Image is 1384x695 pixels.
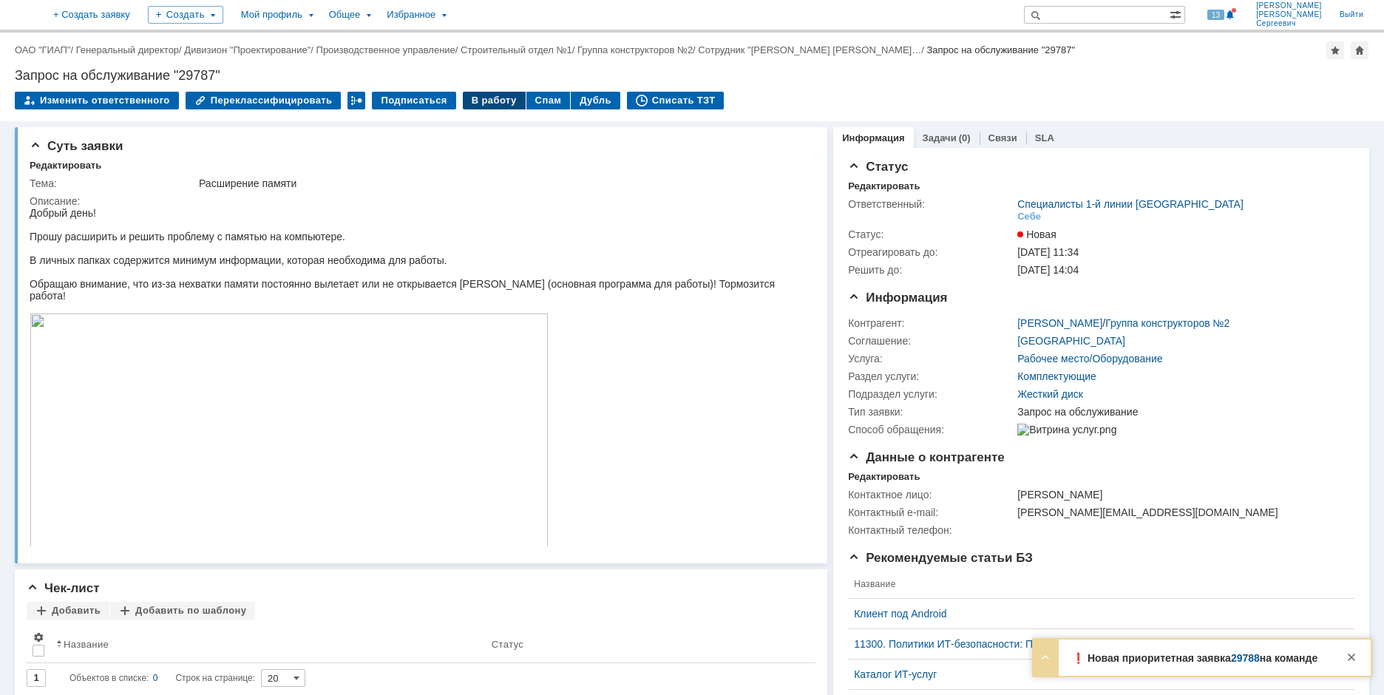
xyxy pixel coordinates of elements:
[492,639,523,650] div: Статус
[854,668,1337,680] a: Каталог ИТ-услуг
[316,44,461,55] div: /
[1017,246,1079,258] span: [DATE] 11:34
[30,177,196,189] div: Тема:
[1256,10,1322,19] span: [PERSON_NAME]
[848,388,1014,400] div: Подраздел услуги:
[1017,506,1346,518] div: [PERSON_NAME][EMAIL_ADDRESS][DOMAIN_NAME]
[1017,198,1244,210] a: Специалисты 1-й линии [GEOGRAPHIC_DATA]
[848,406,1014,418] div: Тип заявки:
[848,317,1014,329] div: Контрагент:
[1017,489,1346,501] div: [PERSON_NAME]
[1017,211,1041,223] div: Себе
[848,198,1014,210] div: Ответственный:
[923,132,957,143] a: Задачи
[1017,424,1116,435] img: Витрина услуг.png
[184,44,316,55] div: /
[1256,19,1322,28] span: Сергеевич
[1017,370,1096,382] a: Комплектующие
[15,44,76,55] div: /
[30,160,101,172] div: Редактировать
[848,551,1033,565] span: Рекомендуемые статьи БЗ
[1072,652,1317,664] strong: ❗️ Новая приоритетная заявка на команде
[698,44,921,55] a: Сотрудник "[PERSON_NAME] [PERSON_NAME]…
[1017,388,1083,400] a: Жесткий диск
[199,177,805,189] div: Расширение памяти
[33,631,44,643] span: Настройки
[148,6,223,24] div: Создать
[69,669,255,687] i: Строк на странице:
[577,44,693,55] a: Группа конструкторов №2
[76,44,185,55] div: /
[1207,10,1224,20] span: 13
[1351,41,1368,59] div: Сделать домашней страницей
[1017,406,1346,418] div: Запрос на обслуживание
[988,132,1017,143] a: Связи
[848,180,920,192] div: Редактировать
[1017,353,1162,365] a: Рабочее место/Оборудование
[848,471,920,483] div: Редактировать
[848,335,1014,347] div: Соглашение:
[848,424,1014,435] div: Способ обращения:
[50,625,486,663] th: Название
[848,489,1014,501] div: Контактное лицо:
[1105,317,1229,329] a: Группа конструкторов №2
[64,639,109,650] div: Название
[1017,228,1056,240] span: Новая
[461,44,577,55] div: /
[30,195,808,207] div: Описание:
[848,160,908,174] span: Статус
[848,264,1014,276] div: Решить до:
[854,638,1337,650] a: 11300. Политики ИТ-безопасности: Персональный компьютер
[461,44,572,55] a: Строительный отдел №1
[848,506,1014,518] div: Контактный e-mail:
[1256,1,1322,10] span: [PERSON_NAME]
[27,581,100,595] span: Чек-лист
[1170,7,1184,21] span: Расширенный поиск
[1037,648,1054,666] div: Развернуть
[848,524,1014,536] div: Контактный телефон:
[1035,132,1054,143] a: SLA
[316,44,455,55] a: Производственное управление
[842,132,904,143] a: Информация
[848,246,1014,258] div: Отреагировать до:
[347,92,365,109] div: Работа с массовостью
[848,370,1014,382] div: Раздел услуги:
[15,68,1369,83] div: Запрос на обслуживание "29787"
[1017,317,1229,329] div: /
[1326,41,1344,59] div: Добавить в избранное
[848,353,1014,365] div: Услуга:
[959,132,971,143] div: (0)
[486,625,804,663] th: Статус
[1017,264,1079,276] span: [DATE] 14:04
[848,291,947,305] span: Информация
[76,44,179,55] a: Генеральный директор
[1017,335,1125,347] a: [GEOGRAPHIC_DATA]
[848,450,1005,464] span: Данные о контрагенте
[848,570,1343,599] th: Название
[15,44,70,55] a: ОАО "ГИАП"
[69,673,149,683] span: Объектов в списке:
[926,44,1075,55] div: Запрос на обслуживание "29787"
[1343,648,1360,666] div: Закрыть
[1017,317,1102,329] a: [PERSON_NAME]
[577,44,698,55] div: /
[30,139,123,153] span: Суть заявки
[848,228,1014,240] div: Статус:
[153,669,158,687] div: 0
[854,608,1337,620] a: Клиент под Android
[184,44,311,55] a: Дивизион "Проектирование"
[698,44,926,55] div: /
[1231,652,1260,664] a: 29788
